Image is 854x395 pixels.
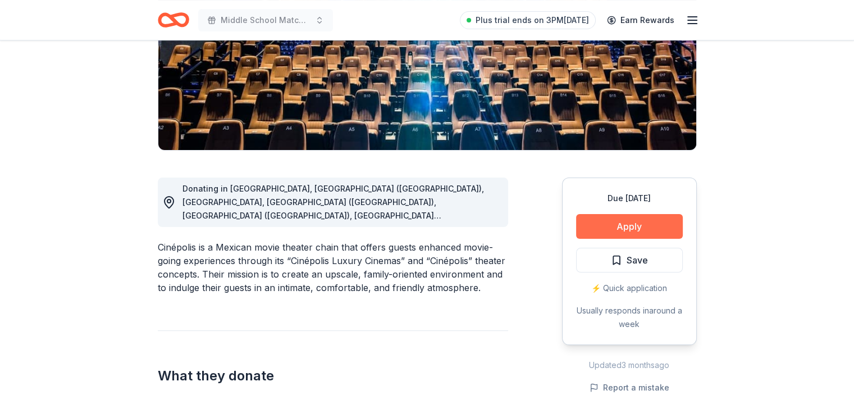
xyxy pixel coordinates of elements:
[562,358,697,372] div: Updated 3 months ago
[476,13,589,27] span: Plus trial ends on 3PM[DATE]
[576,248,683,273] button: Save
[590,381,669,394] button: Report a mistake
[576,214,683,239] button: Apply
[600,10,681,30] a: Earn Rewards
[460,11,596,29] a: Plus trial ends on 3PM[DATE]
[198,9,333,31] button: Middle School Match Up Orlando Baseball Tournament
[576,192,683,205] div: Due [DATE]
[182,184,484,247] span: Donating in [GEOGRAPHIC_DATA], [GEOGRAPHIC_DATA] ([GEOGRAPHIC_DATA]), [GEOGRAPHIC_DATA], [GEOGRAP...
[576,282,683,295] div: ⚡️ Quick application
[576,304,683,331] div: Usually responds in around a week
[221,13,310,27] span: Middle School Match Up Orlando Baseball Tournament
[158,240,508,294] div: Cinépolis is a Mexican movie theater chain that offers guests enhanced movie-going experiences th...
[627,253,648,267] span: Save
[158,7,189,33] a: Home
[158,367,508,385] h2: What they donate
